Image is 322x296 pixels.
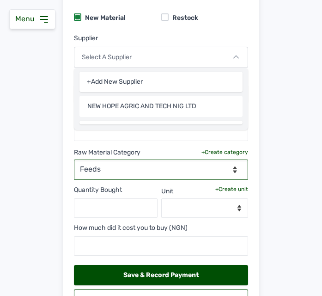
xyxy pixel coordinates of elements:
div: New Material [81,13,126,23]
span: Menu [15,14,38,23]
div: +Create category [201,148,248,156]
div: Unit [161,187,173,196]
div: +Add New Supplier [79,72,243,92]
input: Search supplier... [79,96,243,117]
div: Save & Record Payment [74,265,248,285]
div: +Create unit [215,185,248,193]
div: Restock [169,13,198,23]
div: Select a Supplier [74,47,248,68]
div: Quantity Bought [74,185,158,195]
div: Raw Material Category [74,148,140,157]
div: How much did it cost you to buy (NGN) [74,223,248,233]
a: Menu [15,14,49,23]
div: Supplier [74,34,248,43]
